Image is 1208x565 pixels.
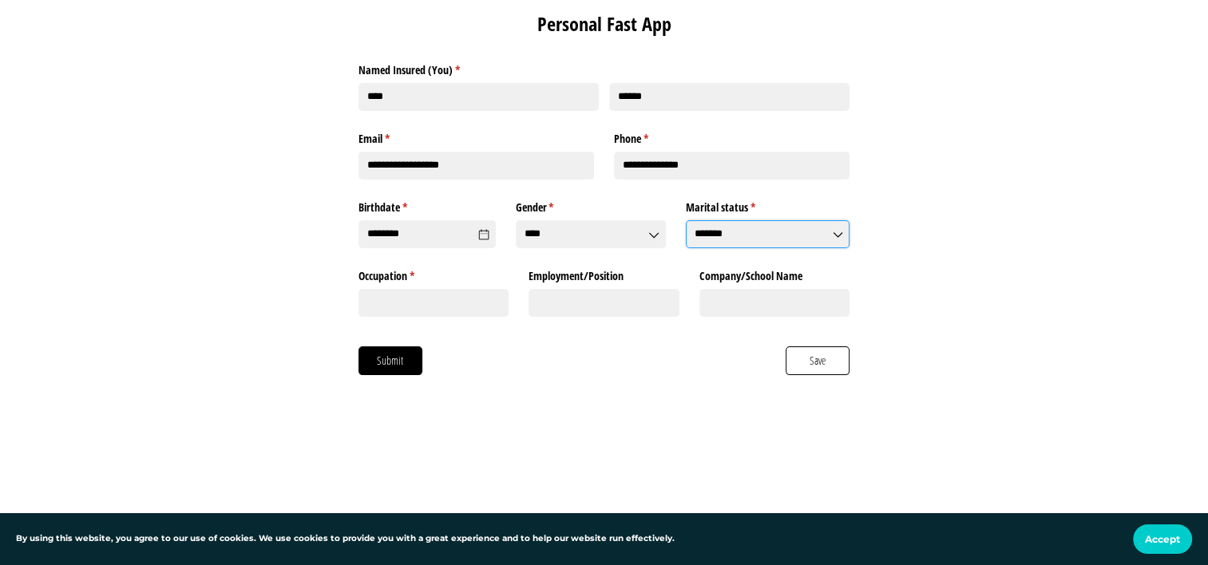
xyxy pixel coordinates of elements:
[358,10,850,38] h1: Personal Fast App
[529,263,679,284] label: Employment/​Position
[686,195,850,215] label: Marital status
[516,195,666,215] label: Gender
[1145,533,1180,545] span: Accept
[358,346,422,375] button: Submit
[358,126,594,147] label: Email
[16,532,675,546] p: By using this website, you agree to our use of cookies. We use cookies to provide you with a grea...
[786,346,850,375] button: Save
[376,352,404,369] span: Submit
[358,195,496,215] label: Birthdate
[358,57,850,78] legend: Named Insured (You)
[358,83,599,111] input: First
[609,83,850,111] input: Last
[614,126,850,147] label: Phone
[1133,524,1192,554] button: Accept
[699,263,850,284] label: Company/​School Name
[358,263,509,284] label: Occupation
[809,352,827,369] span: Save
